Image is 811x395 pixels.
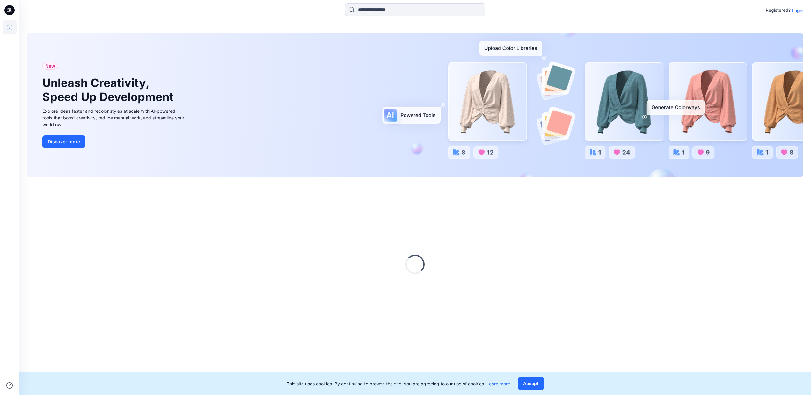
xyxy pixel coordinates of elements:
[766,6,791,14] p: Registered?
[42,108,186,128] div: Explore ideas faster and recolor styles at scale with AI-powered tools that boost creativity, red...
[287,380,510,387] p: This site uses cookies. By continuing to browse the site, you are agreeing to our use of cookies.
[486,381,510,386] a: Learn more
[45,62,55,70] span: New
[42,76,176,104] h1: Unleash Creativity, Speed Up Development
[792,7,803,14] p: Login
[518,377,544,390] button: Accept
[42,135,186,148] a: Discover more
[42,135,85,148] button: Discover more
